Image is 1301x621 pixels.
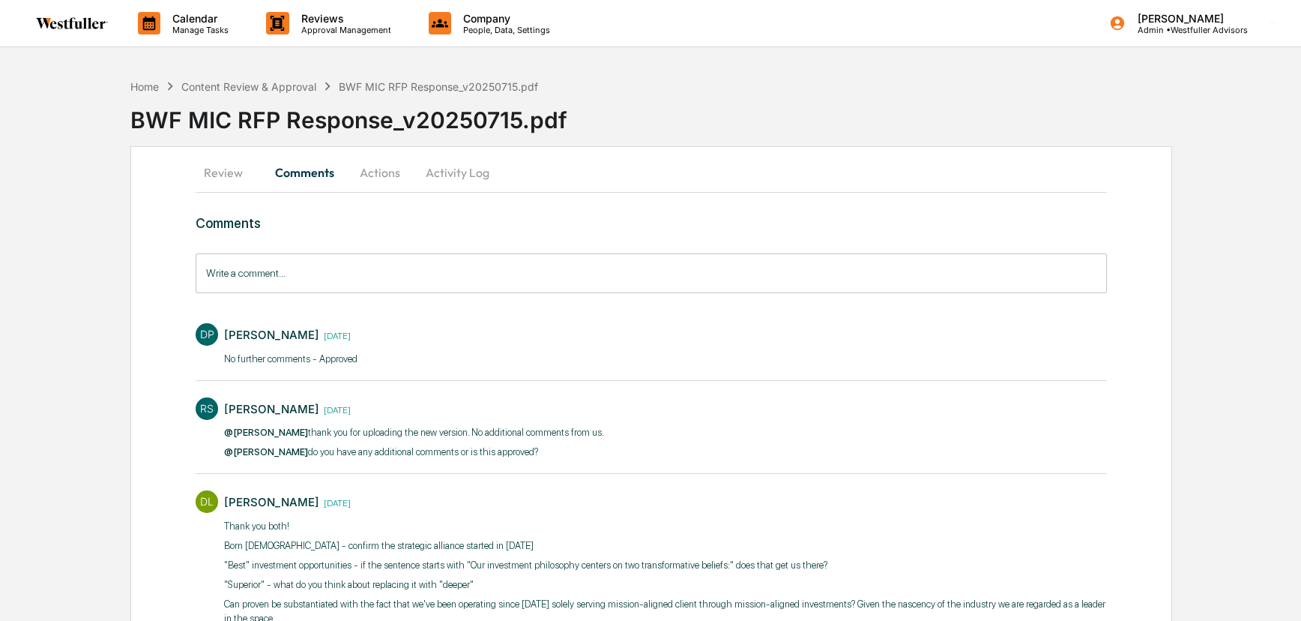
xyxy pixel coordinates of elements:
[319,403,351,415] time: Thursday, July 17, 2025 at 10:15:44 AM EDT
[224,402,319,416] div: [PERSON_NAME]
[224,446,308,457] span: @[PERSON_NAME]
[339,80,538,93] div: BWF MIC RFP Response_v20250715.pdf
[224,519,1106,534] p: Thank you both!
[196,154,1106,190] div: secondary tabs example
[414,154,501,190] button: Activity Log
[224,328,319,342] div: [PERSON_NAME]
[263,154,346,190] button: Comments
[160,12,236,25] p: Calendar
[181,80,316,93] div: Content Review & Approval
[451,12,558,25] p: Company
[224,538,1106,553] p: Born [DEMOGRAPHIC_DATA] - confirm the strategic alliance started in [DATE]
[1126,25,1248,35] p: Admin • Westfuller Advisors
[224,425,604,440] p: thank you for uploading the new version. No additional comments from us.
[160,25,236,35] p: Manage Tasks
[289,25,399,35] p: Approval Management
[289,12,399,25] p: Reviews
[224,558,1106,573] p: "Best" investment opportunities - if the sentence starts with "Our investment philosophy centers ...
[224,445,604,460] p: do you have any additional comments or is this approved?
[196,215,1106,231] h3: Comments
[196,154,263,190] button: Review
[196,397,218,420] div: RS
[196,323,218,346] div: DP
[1253,571,1294,612] iframe: Open customer support
[451,25,558,35] p: People, Data, Settings
[130,80,159,93] div: Home
[224,352,357,367] p: No further comments - Approved​
[319,328,351,341] time: Thursday, July 17, 2025 at 11:22:58 AM EDT
[130,94,1301,133] div: BWF MIC RFP Response_v20250715.pdf
[346,154,414,190] button: Actions
[196,490,218,513] div: DL
[224,427,308,438] span: @[PERSON_NAME]
[1126,12,1248,25] p: [PERSON_NAME]
[224,495,319,509] div: [PERSON_NAME]
[319,496,351,508] time: Wednesday, July 16, 2025 at 4:32:37 PM EDT
[224,577,1106,592] p: "Superior" - what do you think about replacing it with "deeper"
[36,17,108,29] img: logo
